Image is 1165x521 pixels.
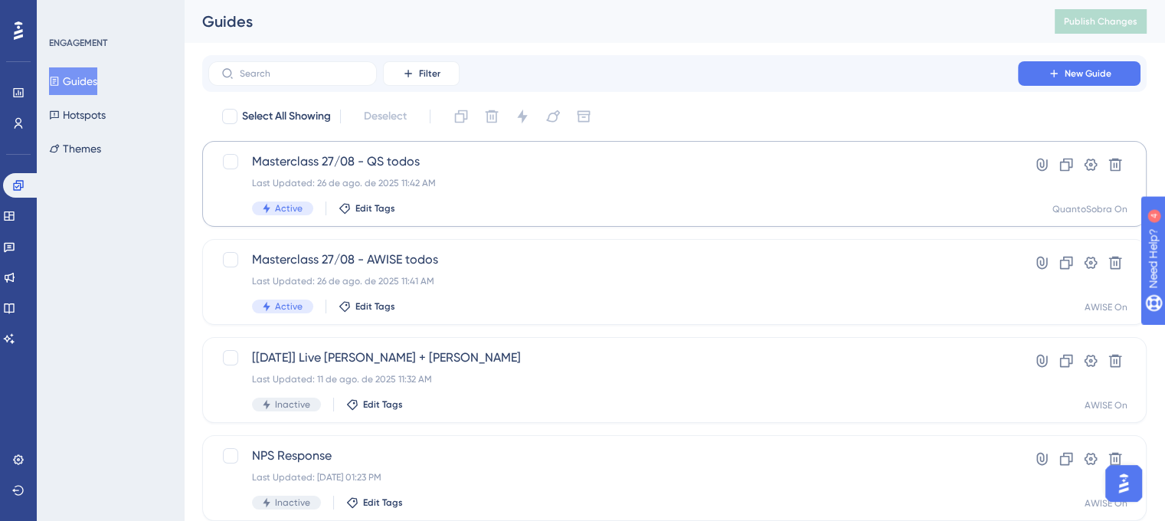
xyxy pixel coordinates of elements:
div: Last Updated: 11 de ago. de 2025 11:32 AM [252,373,974,385]
span: NPS Response [252,447,974,465]
button: Edit Tags [346,398,403,411]
span: New Guide [1065,67,1111,80]
div: 4 [106,8,111,20]
span: [[DATE]] Live [PERSON_NAME] + [PERSON_NAME] [252,349,974,367]
span: Edit Tags [355,300,395,313]
div: Last Updated: 26 de ago. de 2025 11:42 AM [252,177,974,189]
span: Active [275,300,303,313]
span: Edit Tags [355,202,395,215]
div: ENGAGEMENT [49,37,107,49]
span: Need Help? [36,4,96,22]
div: QuantoSobra On [1052,203,1127,215]
button: New Guide [1018,61,1140,86]
input: Search [240,68,364,79]
iframe: UserGuiding AI Assistant Launcher [1101,460,1147,506]
button: Edit Tags [339,300,395,313]
span: Active [275,202,303,215]
button: Hotspots [49,101,106,129]
button: Edit Tags [339,202,395,215]
button: Guides [49,67,97,95]
span: Deselect [364,107,407,126]
button: Edit Tags [346,496,403,509]
span: Inactive [275,496,310,509]
span: Filter [419,67,440,80]
div: Last Updated: [DATE] 01:23 PM [252,471,974,483]
span: Edit Tags [363,398,403,411]
div: Guides [202,11,1016,32]
button: Themes [49,135,101,162]
div: Last Updated: 26 de ago. de 2025 11:41 AM [252,275,974,287]
button: Filter [383,61,460,86]
span: Masterclass 27/08 - AWISE todos [252,251,974,269]
div: AWISE On [1085,301,1127,313]
span: Edit Tags [363,496,403,509]
span: Inactive [275,398,310,411]
button: Publish Changes [1055,9,1147,34]
span: Masterclass 27/08 - QS todos [252,152,974,171]
div: AWISE On [1085,497,1127,510]
span: Publish Changes [1064,15,1137,28]
div: AWISE On [1085,399,1127,411]
span: Select All Showing [242,107,331,126]
button: Deselect [350,103,421,130]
